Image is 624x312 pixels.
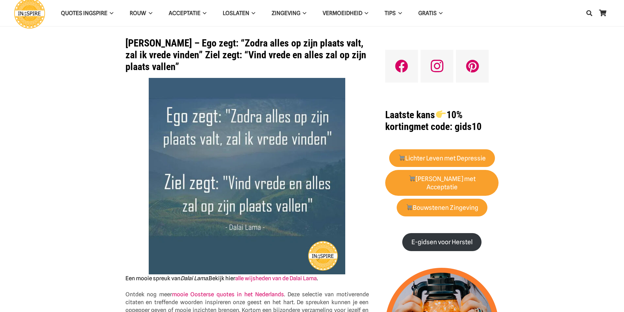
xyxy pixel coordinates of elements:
span: Zingeving Menu [300,5,306,21]
h1: [PERSON_NAME] – Ego zegt: “Zodra alles op zijn plaats valt, zal ik vrede vinden” Ziel zegt: “Vind... [125,37,369,73]
span: TIPS [385,10,396,16]
a: GRATISGRATIS Menu [410,5,451,22]
a: TIPSTIPS Menu [376,5,410,22]
span: GRATIS Menu [437,5,443,21]
span: Acceptatie [169,10,200,16]
strong: Een mooie spreuk van Bekijk hier . [125,275,318,282]
strong: Bouwstenen Zingeving [406,204,479,211]
span: Loslaten [223,10,249,16]
img: Citaat van Dalai Lama over Vrede [149,78,345,274]
span: ROUW Menu [146,5,152,21]
h1: met code: gids10 [385,109,499,133]
span: Loslaten Menu [249,5,255,21]
a: Instagram [421,50,453,83]
a: Zoeken [583,5,596,21]
a: Facebook [385,50,418,83]
a: ROUWROUW Menu [122,5,160,22]
span: ROUW [130,10,146,16]
a: 🛒[PERSON_NAME] met Acceptatie [385,170,499,196]
span: QUOTES INGSPIRE Menu [107,5,113,21]
a: Pinterest [456,50,489,83]
a: AcceptatieAcceptatie Menu [161,5,215,22]
span: QUOTES INGSPIRE [61,10,107,16]
span: VERMOEIDHEID [323,10,362,16]
img: 🛒 [409,175,415,181]
a: LoslatenLoslaten Menu [215,5,263,22]
span: Acceptatie Menu [200,5,206,21]
a: E-gidsen voor Herstel [402,233,482,251]
a: VERMOEIDHEIDVERMOEIDHEID Menu [314,5,376,22]
a: 🛒Bouwstenen Zingeving [397,199,487,217]
span: VERMOEIDHEID Menu [362,5,368,21]
a: mooie Oosterse quotes in het Nederlands [172,291,284,298]
a: ZingevingZingeving Menu [263,5,314,22]
span: TIPS Menu [396,5,402,21]
a: 🛒Lichter Leven met Depressie [389,149,495,167]
a: QUOTES INGSPIREQUOTES INGSPIRE Menu [53,5,122,22]
img: 🛒 [399,155,405,161]
span: GRATIS [418,10,437,16]
strong: E-gidsen voor Herstel [411,238,473,246]
strong: [PERSON_NAME] met Acceptatie [408,175,476,191]
strong: Laatste kans 10% korting [385,109,462,132]
a: alle wijsheden van de Dalai Lama [235,275,317,282]
span: Zingeving [272,10,300,16]
img: 🛒 [406,204,412,210]
strong: Lichter Leven met Depressie [398,155,486,162]
img: 👉 [436,109,446,119]
i: Dalai Lama. [180,275,209,282]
